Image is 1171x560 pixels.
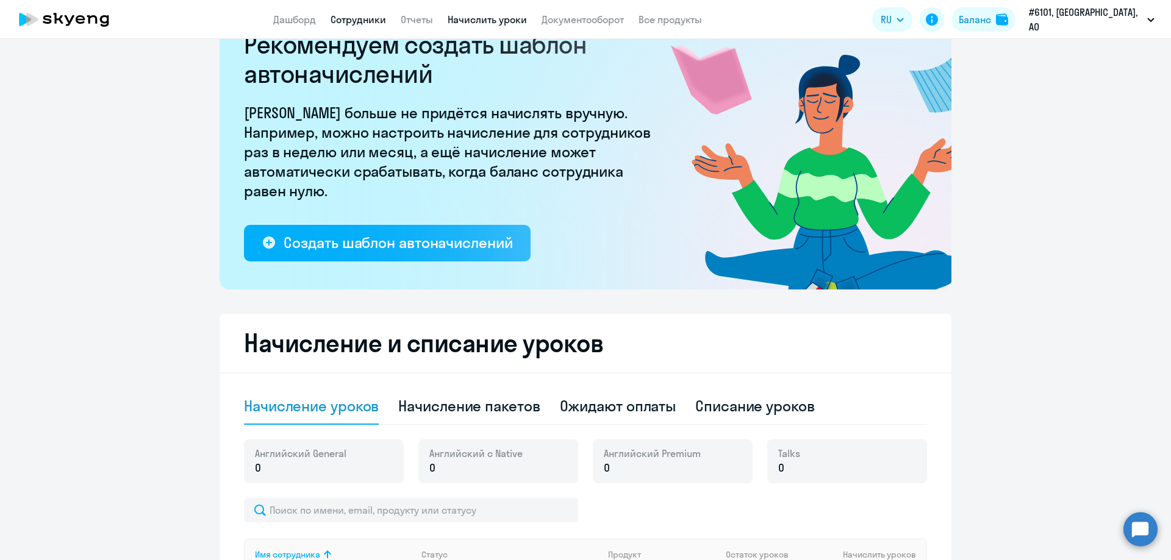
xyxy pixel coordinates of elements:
div: Списание уроков [695,396,815,416]
a: Сотрудники [331,13,386,26]
span: Остаток уроков [726,549,789,560]
a: Начислить уроки [448,13,527,26]
div: Начисление пакетов [398,396,540,416]
div: Продукт [608,549,641,560]
a: Отчеты [401,13,433,26]
span: Talks [778,447,800,460]
img: balance [996,13,1008,26]
span: 0 [255,460,261,476]
input: Поиск по имени, email, продукту или статусу [244,498,578,522]
div: Создать шаблон автоначислений [284,233,512,252]
span: 0 [778,460,784,476]
div: Имя сотрудника [255,549,320,560]
div: Статус [421,549,448,560]
span: Английский с Native [429,447,523,460]
div: Ожидают оплаты [560,396,676,416]
p: [PERSON_NAME] больше не придётся начислять вручную. Например, можно настроить начисление для сотр... [244,103,659,200]
button: Балансbalance [951,7,1015,32]
span: RU [881,12,892,27]
div: Начисление уроков [244,396,379,416]
div: Баланс [959,12,991,27]
span: Английский Premium [604,447,701,460]
button: RU [872,7,912,32]
div: Продукт [608,549,717,560]
div: Остаток уроков [726,549,801,560]
div: Имя сотрудника [255,549,412,560]
button: #6101, [GEOGRAPHIC_DATA], АО [1023,5,1161,34]
a: Все продукты [639,13,702,26]
a: Документооборот [542,13,624,26]
h2: Рекомендуем создать шаблон автоначислений [244,30,659,88]
span: 0 [429,460,435,476]
h2: Начисление и списание уроков [244,328,927,358]
button: Создать шаблон автоначислений [244,225,531,261]
p: #6101, [GEOGRAPHIC_DATA], АО [1029,5,1142,34]
span: 0 [604,460,610,476]
div: Статус [421,549,598,560]
a: Дашборд [273,13,316,26]
span: Английский General [255,447,346,460]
